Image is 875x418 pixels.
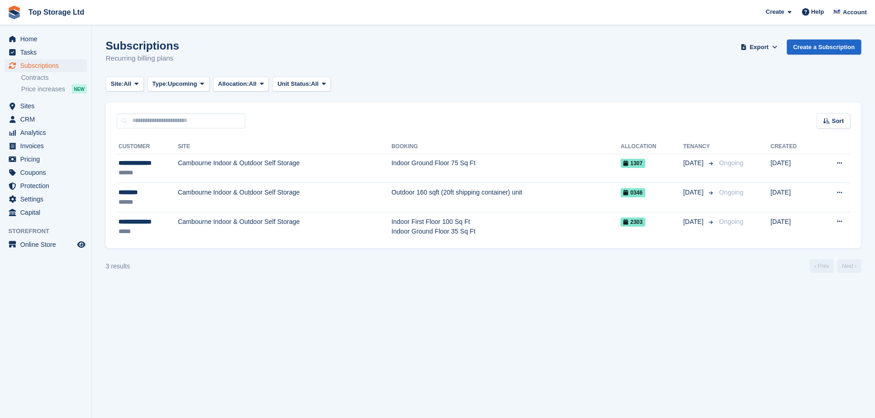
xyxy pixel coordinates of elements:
[621,139,683,154] th: Allocation
[683,139,715,154] th: Tenancy
[5,59,87,72] a: menu
[106,53,179,64] p: Recurring billing plans
[20,139,75,152] span: Invoices
[117,139,178,154] th: Customer
[218,79,249,89] span: Allocation:
[621,159,645,168] span: 1307
[178,183,391,212] td: Cambourne Indoor & Outdoor Self Storage
[8,227,91,236] span: Storefront
[7,6,21,19] img: stora-icon-8386f47178a22dfd0bd8f6a31ec36ba5ce8667c1dd55bd0f319d3a0aa187defe.svg
[750,43,768,52] span: Export
[770,212,816,241] td: [DATE]
[719,218,743,225] span: Ongoing
[719,189,743,196] span: Ongoing
[124,79,131,89] span: All
[72,84,87,94] div: NEW
[152,79,168,89] span: Type:
[391,139,621,154] th: Booking
[770,139,816,154] th: Created
[178,212,391,241] td: Cambourne Indoor & Outdoor Self Storage
[391,154,621,183] td: Indoor Ground Floor 75 Sq Ft
[20,59,75,72] span: Subscriptions
[20,46,75,59] span: Tasks
[683,188,705,197] span: [DATE]
[843,8,867,17] span: Account
[739,39,779,55] button: Export
[766,7,784,17] span: Create
[20,100,75,112] span: Sites
[213,77,269,92] button: Allocation: All
[106,77,144,92] button: Site: All
[20,33,75,45] span: Home
[808,259,863,273] nav: Page
[249,79,257,89] span: All
[147,77,209,92] button: Type: Upcoming
[311,79,319,89] span: All
[20,179,75,192] span: Protection
[5,153,87,166] a: menu
[106,39,179,52] h1: Subscriptions
[811,7,824,17] span: Help
[5,206,87,219] a: menu
[5,46,87,59] a: menu
[272,77,331,92] button: Unit Status: All
[5,33,87,45] a: menu
[21,85,65,94] span: Price increases
[810,259,834,273] a: Previous
[21,73,87,82] a: Contracts
[178,154,391,183] td: Cambourne Indoor & Outdoor Self Storage
[20,126,75,139] span: Analytics
[787,39,861,55] a: Create a Subscription
[178,139,391,154] th: Site
[770,183,816,212] td: [DATE]
[770,154,816,183] td: [DATE]
[621,217,645,227] span: 2303
[683,217,705,227] span: [DATE]
[5,126,87,139] a: menu
[168,79,197,89] span: Upcoming
[5,139,87,152] a: menu
[683,158,705,168] span: [DATE]
[391,183,621,212] td: Outdoor 160 sqft (20ft shipping container) unit
[5,166,87,179] a: menu
[5,179,87,192] a: menu
[391,212,621,241] td: Indoor First Floor 100 Sq Ft Indoor Ground Floor 35 Sq Ft
[106,262,130,271] div: 3 results
[111,79,124,89] span: Site:
[76,239,87,250] a: Preview store
[837,259,861,273] a: Next
[20,113,75,126] span: CRM
[719,159,743,167] span: Ongoing
[5,193,87,206] a: menu
[277,79,311,89] span: Unit Status:
[21,84,87,94] a: Price increases NEW
[832,7,841,17] img: Sam Topham
[25,5,88,20] a: Top Storage Ltd
[5,100,87,112] a: menu
[20,206,75,219] span: Capital
[832,117,844,126] span: Sort
[5,238,87,251] a: menu
[20,238,75,251] span: Online Store
[20,166,75,179] span: Coupons
[621,188,645,197] span: 0346
[20,153,75,166] span: Pricing
[20,193,75,206] span: Settings
[5,113,87,126] a: menu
